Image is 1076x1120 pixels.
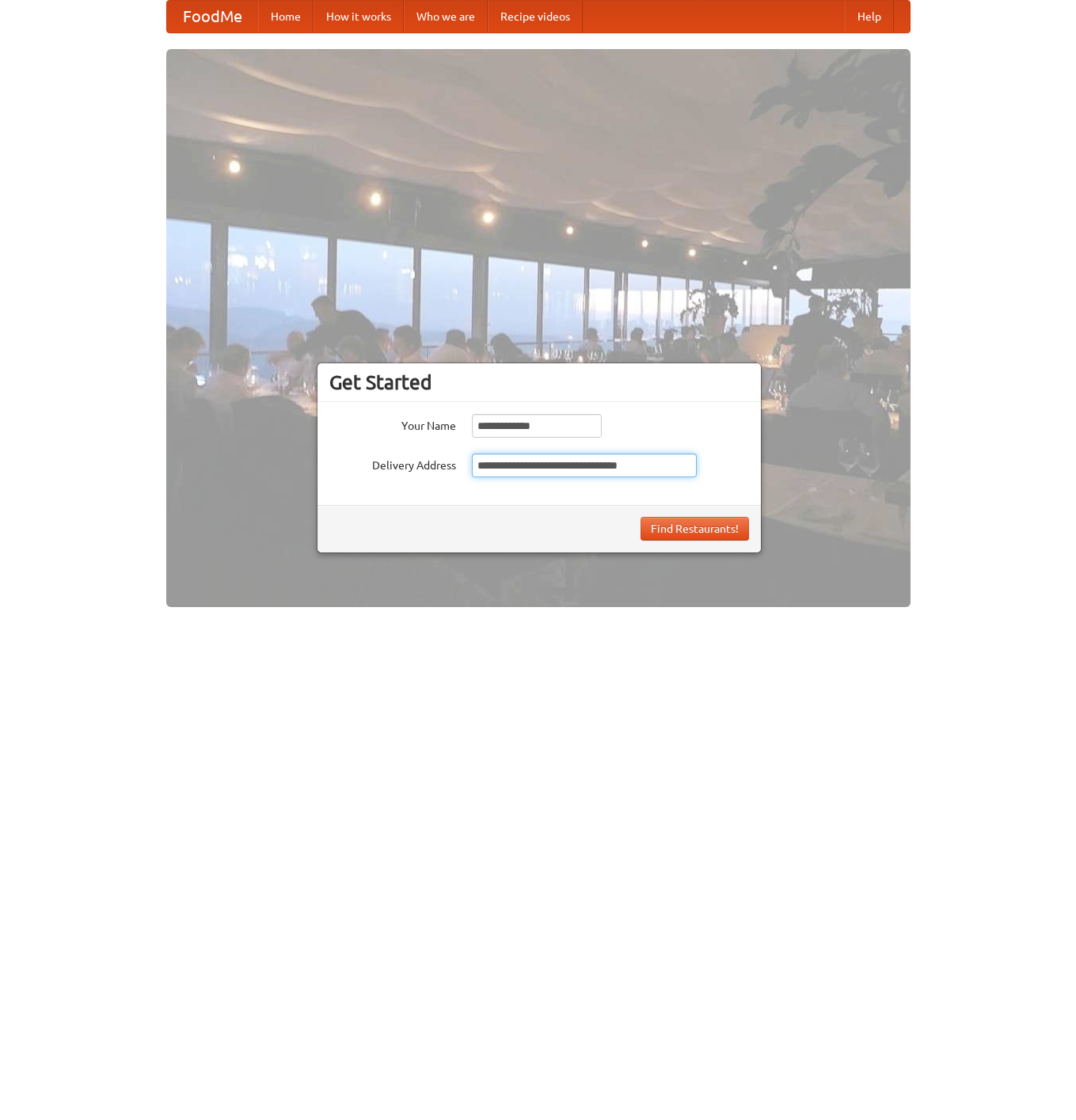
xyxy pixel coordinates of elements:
a: Who we are [404,1,488,32]
a: Help [845,1,894,32]
a: How it works [314,1,404,32]
h3: Get Started [329,370,749,394]
label: Your Name [329,414,456,434]
a: FoodMe [167,1,258,32]
a: Recipe videos [488,1,583,32]
button: Find Restaurants! [641,517,749,541]
a: Home [258,1,314,32]
label: Delivery Address [329,454,456,473]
